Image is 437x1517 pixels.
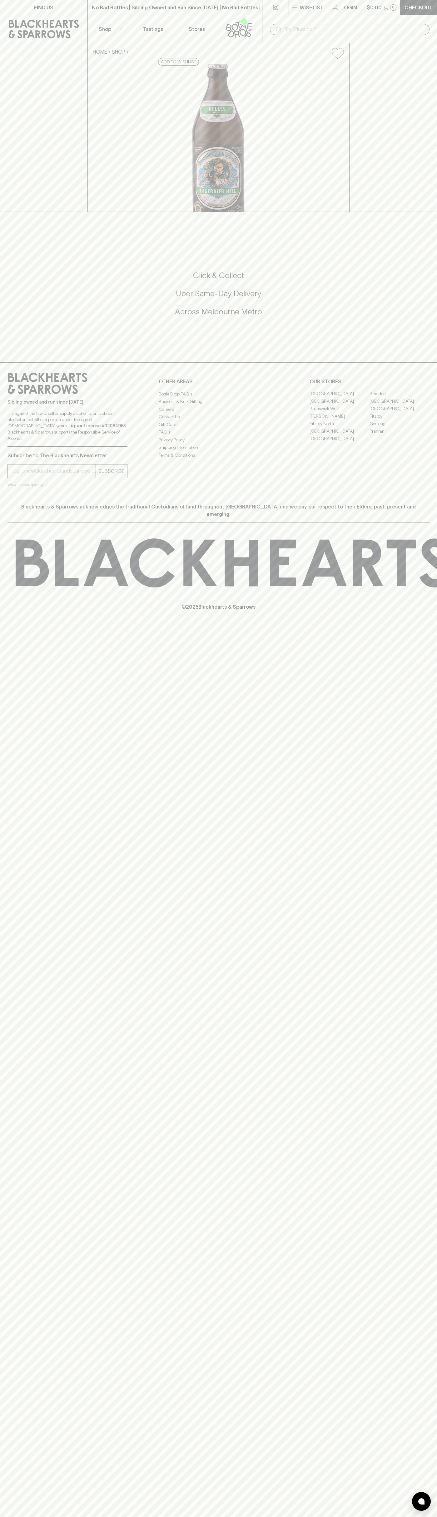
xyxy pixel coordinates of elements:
p: Blackhearts & Sparrows acknowledges the traditional Custodians of land throughout [GEOGRAPHIC_DAT... [12,503,425,518]
input: e.g. jane@blackheartsandsparrows.com.au [12,466,96,476]
a: Careers [159,405,279,413]
a: [GEOGRAPHIC_DATA] [310,428,370,435]
a: Business & Bulk Gifting [159,398,279,405]
p: FIND US [34,4,53,11]
a: Privacy Policy [159,436,279,444]
h5: Click & Collect [7,270,430,281]
p: Login [341,4,357,11]
p: Subscribe to The Blackhearts Newsletter [7,452,127,459]
a: [GEOGRAPHIC_DATA] [310,390,370,398]
a: Terms & Conditions [159,451,279,459]
p: We will never spam you [7,482,127,488]
h5: Across Melbourne Metro [7,307,430,317]
button: SUBSCRIBE [96,464,127,478]
p: Sibling owned and run since [DATE] [7,399,127,405]
p: Stores [189,25,205,33]
a: Shipping Information [159,444,279,451]
a: HOME [93,49,107,55]
a: Prahran [370,428,430,435]
div: Call to action block [7,245,430,350]
p: Tastings [143,25,163,33]
strong: Liquor License #32064953 [68,423,126,428]
a: Geelong [370,420,430,428]
h5: Uber Same-Day Delivery [7,288,430,299]
a: Bottle Drop FAQ's [159,390,279,398]
a: Stores [175,15,219,43]
p: OUR STORES [310,378,430,385]
a: Fitzroy North [310,420,370,428]
img: bubble-icon [418,1498,425,1505]
button: Add to wishlist [158,58,199,66]
p: It is against the law to sell or supply alcohol to, or to obtain alcohol on behalf of a person un... [7,410,127,441]
p: Wishlist [300,4,324,11]
input: Try "Pinot noir" [285,24,425,34]
a: [GEOGRAPHIC_DATA] [370,405,430,413]
a: Braddon [370,390,430,398]
a: SHOP [112,49,125,55]
p: Shop [99,25,111,33]
button: Shop [88,15,132,43]
button: Add to wishlist [329,46,346,61]
a: Tastings [131,15,175,43]
a: Contact Us [159,413,279,421]
a: Brunswick West [310,405,370,413]
img: 75450.png [88,64,349,212]
a: [PERSON_NAME] [310,413,370,420]
a: [GEOGRAPHIC_DATA] [310,398,370,405]
a: [GEOGRAPHIC_DATA] [370,398,430,405]
p: Checkout [405,4,433,11]
a: FAQ's [159,429,279,436]
a: Fitzroy [370,413,430,420]
p: $0.00 [367,4,382,11]
a: [GEOGRAPHIC_DATA] [310,435,370,443]
p: OTHER AREAS [159,378,279,385]
a: Gift Cards [159,421,279,428]
p: 0 [392,6,395,9]
p: SUBSCRIBE [98,467,125,475]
